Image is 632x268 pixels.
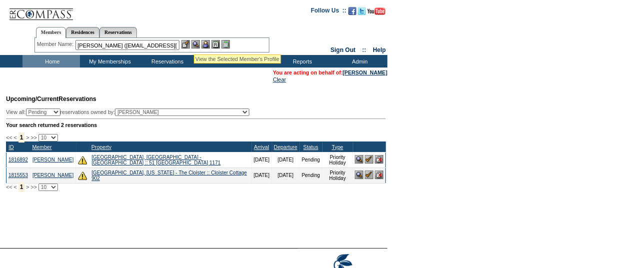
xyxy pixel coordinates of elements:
[343,69,387,75] a: [PERSON_NAME]
[303,144,318,150] a: Status
[330,55,387,67] td: Admin
[330,46,355,53] a: Sign Out
[26,134,29,140] span: >
[254,144,269,150] a: Arrival
[322,167,353,183] td: Priority Holiday
[18,182,25,192] span: 1
[358,7,366,15] img: Follow us on Twitter
[211,40,220,48] img: Reservations
[365,170,373,179] img: Confirm Reservation
[367,10,385,16] a: Subscribe to our YouTube Channel
[373,46,386,53] a: Help
[273,76,286,82] a: Clear
[13,184,16,190] span: <
[6,122,386,128] div: Your search returned 2 reservations
[362,46,366,53] span: ::
[18,132,25,142] span: 1
[375,155,383,163] img: Cancel Reservation
[30,134,36,140] span: >>
[78,155,87,164] img: There are insufficient days and/or tokens to cover this reservation
[355,170,363,179] img: View Reservation
[32,144,51,150] a: Member
[274,144,297,150] a: Departure
[332,144,343,150] a: Type
[221,40,230,48] img: b_calculator.gif
[348,7,356,15] img: Become our fan on Facebook
[66,27,99,37] a: Residences
[6,184,12,190] span: <<
[365,155,373,163] img: Confirm Reservation
[6,108,254,116] div: View all: reservations owned by:
[273,69,387,75] font: You are acting on behalf of:
[272,152,299,167] td: [DATE]
[272,167,299,183] td: [DATE]
[32,157,73,162] a: [PERSON_NAME]
[26,184,29,190] span: >
[91,154,220,165] a: [GEOGRAPHIC_DATA], [GEOGRAPHIC_DATA] - [GEOGRAPHIC_DATA] :: 51 [GEOGRAPHIC_DATA] 1171
[36,27,66,38] a: Members
[311,6,346,18] td: Follow Us ::
[367,7,385,15] img: Subscribe to our YouTube Channel
[32,172,73,178] a: [PERSON_NAME]
[181,40,190,48] img: b_edit.gif
[191,40,200,48] img: View
[201,40,210,48] img: Impersonate
[322,152,353,167] td: Priority Holiday
[299,152,322,167] td: Pending
[6,95,96,102] span: Reservations
[37,40,75,48] div: Member Name:
[299,167,322,183] td: Pending
[251,152,271,167] td: [DATE]
[6,134,12,140] span: <<
[195,56,279,62] div: View the Selected Member's Profile
[91,170,247,181] a: [GEOGRAPHIC_DATA], [US_STATE] - The Cloister :: Cloister Cottage 902
[8,172,28,178] a: 1815553
[80,55,137,67] td: My Memberships
[8,144,14,150] a: ID
[348,10,356,16] a: Become our fan on Facebook
[99,27,137,37] a: Reservations
[22,55,80,67] td: Home
[30,184,36,190] span: >>
[272,55,330,67] td: Reports
[13,134,16,140] span: <
[375,170,383,179] img: Cancel Reservation
[137,55,195,67] td: Reservations
[8,157,28,162] a: 1816892
[355,155,363,163] img: View Reservation
[358,10,366,16] a: Follow us on Twitter
[6,95,58,102] span: Upcoming/Current
[91,144,111,150] a: Property
[251,167,271,183] td: [DATE]
[78,171,87,180] img: There are insufficient days and/or tokens to cover this reservation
